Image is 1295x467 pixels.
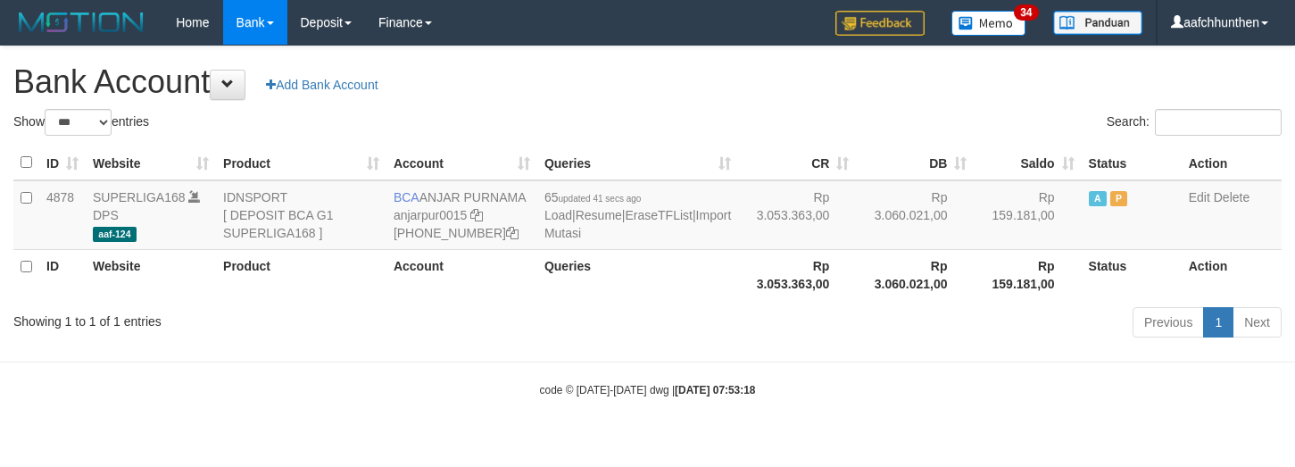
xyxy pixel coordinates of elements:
span: Active [1089,191,1107,206]
th: Website [86,249,216,300]
th: Website: activate to sort column ascending [86,146,216,180]
a: anjarpur0015 [394,208,468,222]
td: DPS [86,180,216,250]
th: ID: activate to sort column ascending [39,146,86,180]
a: Previous [1133,307,1204,338]
th: Status [1082,249,1182,300]
span: Paused [1110,191,1128,206]
td: ANJAR PURNAMA [PHONE_NUMBER] [386,180,537,250]
a: Copy 4062281620 to clipboard [506,226,519,240]
th: Account [386,249,537,300]
th: Account: activate to sort column ascending [386,146,537,180]
th: Action [1182,146,1282,180]
a: Edit [1189,190,1210,204]
a: Load [544,208,572,222]
td: Rp 3.053.363,00 [738,180,856,250]
span: aaf-124 [93,227,137,242]
span: 34 [1014,4,1038,21]
a: SUPERLIGA168 [93,190,186,204]
a: Delete [1214,190,1249,204]
a: EraseTFList [626,208,693,222]
div: Showing 1 to 1 of 1 entries [13,305,527,330]
img: Feedback.jpg [835,11,925,36]
h1: Bank Account [13,64,1282,100]
select: Showentries [45,109,112,136]
th: Rp 159.181,00 [974,249,1081,300]
a: Resume [576,208,622,222]
th: ID [39,249,86,300]
td: IDNSPORT [ DEPOSIT BCA G1 SUPERLIGA168 ] [216,180,386,250]
label: Show entries [13,109,149,136]
img: Button%20Memo.svg [951,11,1026,36]
a: 1 [1203,307,1233,338]
th: Product: activate to sort column ascending [216,146,386,180]
th: Status [1082,146,1182,180]
td: 4878 [39,180,86,250]
th: Rp 3.060.021,00 [856,249,974,300]
th: Queries [537,249,738,300]
input: Search: [1155,109,1282,136]
img: MOTION_logo.png [13,9,149,36]
small: code © [DATE]-[DATE] dwg | [540,384,756,396]
th: Saldo: activate to sort column ascending [974,146,1081,180]
th: CR: activate to sort column ascending [738,146,856,180]
a: Copy anjarpur0015 to clipboard [470,208,483,222]
a: Add Bank Account [254,70,389,100]
th: Queries: activate to sort column ascending [537,146,738,180]
strong: [DATE] 07:53:18 [675,384,755,396]
td: Rp 3.060.021,00 [856,180,974,250]
th: DB: activate to sort column ascending [856,146,974,180]
th: Action [1182,249,1282,300]
a: Next [1233,307,1282,338]
span: 65 [544,190,641,204]
span: | | | [544,190,731,240]
a: Import Mutasi [544,208,731,240]
span: updated 41 secs ago [559,194,642,204]
th: Rp 3.053.363,00 [738,249,856,300]
img: panduan.png [1053,11,1142,35]
td: Rp 159.181,00 [974,180,1081,250]
span: BCA [394,190,419,204]
label: Search: [1107,109,1282,136]
th: Product [216,249,386,300]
